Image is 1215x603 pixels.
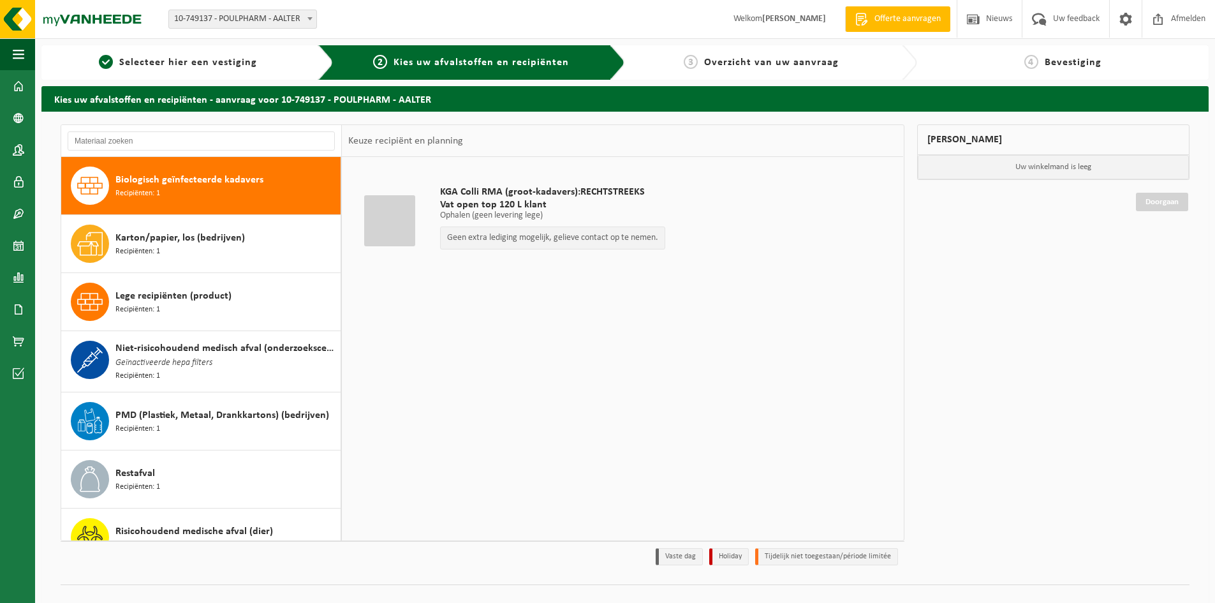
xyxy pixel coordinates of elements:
[61,450,341,509] button: Restafval Recipiënten: 1
[115,423,160,435] span: Recipiënten: 1
[68,131,335,151] input: Materiaal zoeken
[99,55,113,69] span: 1
[169,10,316,28] span: 10-749137 - POULPHARM - AALTER
[48,55,308,70] a: 1Selecteer hier een vestiging
[918,155,1189,179] p: Uw winkelmand is leeg
[762,14,826,24] strong: [PERSON_NAME]
[440,186,665,198] span: KGA Colli RMA (groot-kadavers):RECHTSTREEKS
[168,10,317,29] span: 10-749137 - POULPHARM - AALTER
[115,539,160,551] span: Recipiënten: 4
[115,246,160,258] span: Recipiënten: 1
[871,13,944,26] span: Offerte aanvragen
[373,55,387,69] span: 2
[61,215,341,273] button: Karton/papier, los (bedrijven) Recipiënten: 1
[440,198,665,211] span: Vat open top 120 L klant
[1024,55,1038,69] span: 4
[115,356,212,370] span: Geïnactiveerde hepa filters
[61,273,341,331] button: Lege recipiënten (product) Recipiënten: 1
[61,392,341,450] button: PMD (Plastiek, Metaal, Drankkartons) (bedrijven) Recipiënten: 1
[61,509,341,566] button: Risicohoudend medische afval (dier) Recipiënten: 4
[115,466,155,481] span: Restafval
[755,548,898,565] li: Tijdelijk niet toegestaan/période limitée
[1045,57,1101,68] span: Bevestiging
[1136,193,1188,211] a: Doorgaan
[447,234,658,242] p: Geen extra lediging mogelijk, gelieve contact op te nemen.
[115,230,245,246] span: Karton/papier, los (bedrijven)
[115,188,160,200] span: Recipiënten: 1
[119,57,257,68] span: Selecteer hier een vestiging
[115,481,160,493] span: Recipiënten: 1
[704,57,839,68] span: Overzicht van uw aanvraag
[845,6,950,32] a: Offerte aanvragen
[115,288,232,304] span: Lege recipiënten (product)
[709,548,749,565] li: Holiday
[394,57,569,68] span: Kies uw afvalstoffen en recipiënten
[342,125,469,157] div: Keuze recipiënt en planning
[684,55,698,69] span: 3
[115,341,337,356] span: Niet-risicohoudend medisch afval (onderzoekscentra)
[115,370,160,382] span: Recipiënten: 1
[61,157,341,215] button: Biologisch geïnfecteerde kadavers Recipiënten: 1
[61,331,341,392] button: Niet-risicohoudend medisch afval (onderzoekscentra) Geïnactiveerde hepa filters Recipiënten: 1
[41,86,1209,111] h2: Kies uw afvalstoffen en recipiënten - aanvraag voor 10-749137 - POULPHARM - AALTER
[115,172,263,188] span: Biologisch geïnfecteerde kadavers
[440,211,665,220] p: Ophalen (geen levering lege)
[656,548,703,565] li: Vaste dag
[917,124,1190,155] div: [PERSON_NAME]
[115,524,273,539] span: Risicohoudend medische afval (dier)
[115,304,160,316] span: Recipiënten: 1
[115,408,329,423] span: PMD (Plastiek, Metaal, Drankkartons) (bedrijven)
